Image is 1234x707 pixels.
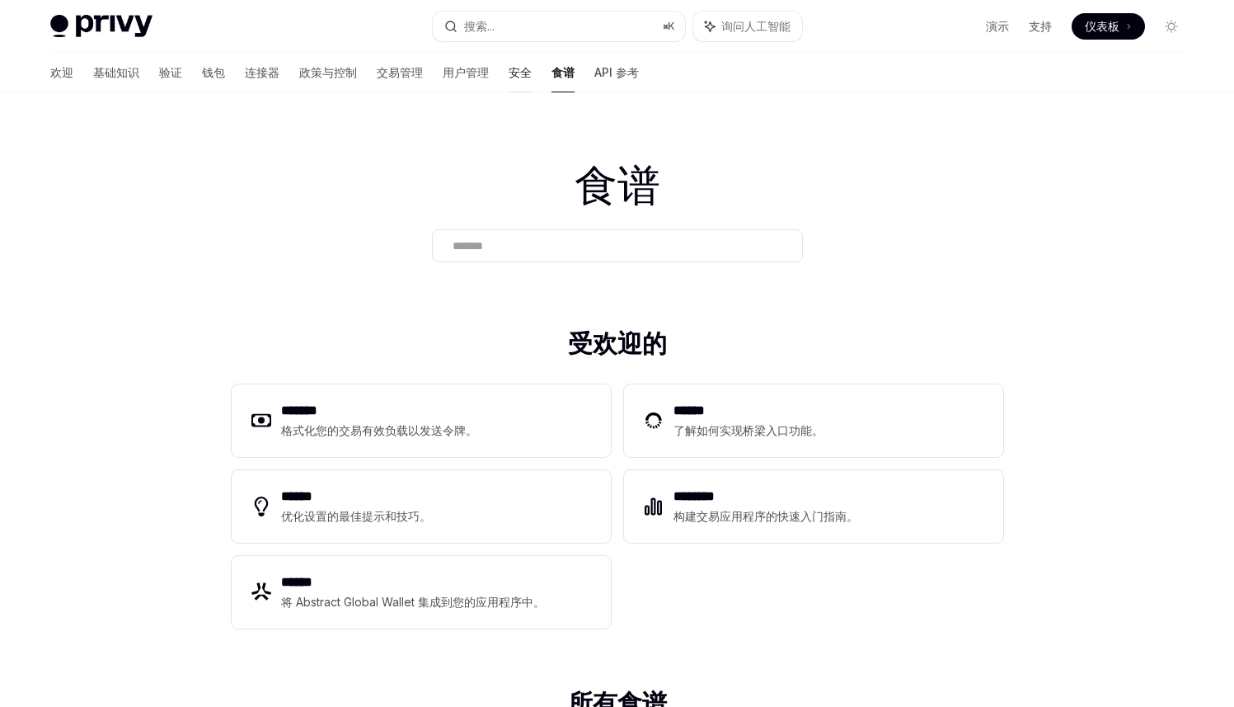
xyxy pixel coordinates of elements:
button: 切换暗模式 [1158,13,1185,40]
font: 支持 [1029,19,1052,33]
a: 连接器 [245,53,279,92]
a: 食谱 [551,53,575,92]
font: 钱包 [202,65,225,79]
font: 优化设置的最佳提示和技巧。 [281,509,431,523]
font: 用户管理 [443,65,489,79]
a: 仪表板 [1072,13,1145,40]
font: 搜索... [464,19,495,33]
font: 政策与控制 [299,65,357,79]
font: 演示 [986,19,1009,33]
a: **** *将 Abstract Global Wallet 集成到您的应用程序中。 [232,556,611,629]
a: 演示 [986,18,1009,35]
font: 仪表板 [1085,19,1119,33]
font: 询问人工智能 [721,19,791,33]
button: 询问人工智能 [693,12,802,41]
font: API 参考 [594,65,639,79]
a: 安全 [509,53,532,92]
a: 欢迎 [50,53,73,92]
a: 验证 [159,53,182,92]
a: 用户管理 [443,53,489,92]
font: ⌘ [663,20,668,32]
font: 将 Abstract Global Wallet 集成到您的应用程序中。 [281,595,545,609]
font: 连接器 [245,65,279,79]
a: 政策与控制 [299,53,357,92]
font: 基础知识 [93,65,139,79]
font: 格式化您的交易有效负载以发送令牌。 [281,423,477,437]
font: 构建交易应用程序的快速入门指南。 [673,509,858,523]
font: 了解如何实现桥梁入口功能。 [673,423,823,437]
img: 灯光标志 [50,15,152,38]
a: API 参考 [594,53,639,92]
font: 受欢迎的 [568,328,667,358]
font: K [668,20,675,32]
font: 交易管理 [377,65,423,79]
a: 钱包 [202,53,225,92]
a: 基础知识 [93,53,139,92]
a: 交易管理 [377,53,423,92]
font: 安全 [509,65,532,79]
a: 支持 [1029,18,1052,35]
font: 欢迎 [50,65,73,79]
font: 食谱 [575,159,660,211]
button: 搜索...⌘K [433,12,685,41]
font: 验证 [159,65,182,79]
font: 食谱 [551,65,575,79]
